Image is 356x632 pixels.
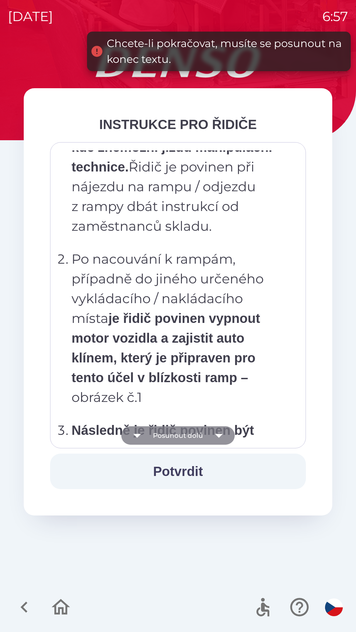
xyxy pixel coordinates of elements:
div: INSTRUKCE PRO ŘIDIČE [50,115,306,134]
button: Posunout dolů [121,426,235,445]
p: [DATE] [8,7,53,26]
img: Logo [24,46,332,78]
strong: Následně je řidič povinen být přítomen u nakládky zboží / vykládky obalů. Bez vypnutého motoru, z... [72,423,267,536]
img: cs flag [325,598,343,616]
div: Chcete-li pokračovat, musíte se posunout na konec textu. [107,36,344,67]
p: Po nacouvání k rampám, případně do jiného určeného vykládacího / nakládacího místa obrázek č.1 [72,249,288,407]
button: Potvrdit [50,454,306,489]
p: 6:57 [322,7,348,26]
strong: je řidič povinen vypnout motor vozidla a zajistit auto klínem, který je připraven pro tento účel ... [72,311,260,385]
